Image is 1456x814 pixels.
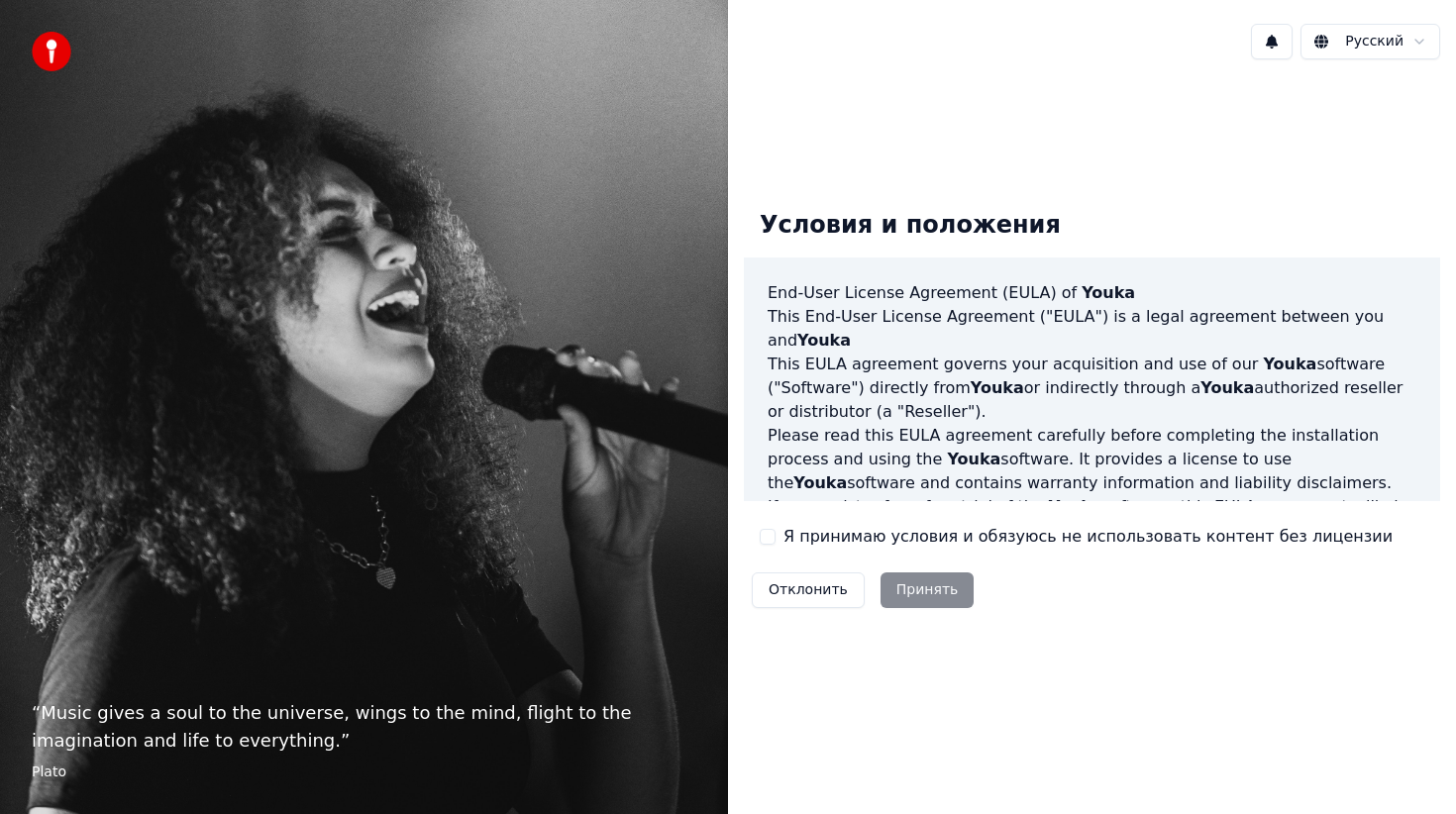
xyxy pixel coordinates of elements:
span: Youka [1049,497,1102,516]
span: Youka [947,450,1000,468]
img: youka [32,32,71,71]
label: Я принимаю условия и обязуюсь не использовать контент без лицензии [783,525,1393,549]
span: Youka [1263,355,1316,373]
p: Please read this EULA agreement carefully before completing the installation process and using th... [768,424,1416,495]
span: Youka [1200,378,1254,397]
span: Youka [797,331,851,350]
p: This EULA agreement governs your acquisition and use of our software ("Software") directly from o... [768,353,1416,424]
footer: Plato [32,763,696,782]
button: Отклонить [752,572,865,608]
span: Youka [793,473,847,492]
span: Youka [1082,283,1135,302]
h3: End-User License Agreement (EULA) of [768,281,1416,305]
span: Youka [971,378,1024,397]
div: Условия и положения [744,194,1077,257]
p: “ Music gives a soul to the universe, wings to the mind, flight to the imagination and life to ev... [32,699,696,755]
p: This End-User License Agreement ("EULA") is a legal agreement between you and [768,305,1416,353]
p: If you register for a free trial of the software, this EULA agreement will also govern that trial... [768,495,1416,590]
